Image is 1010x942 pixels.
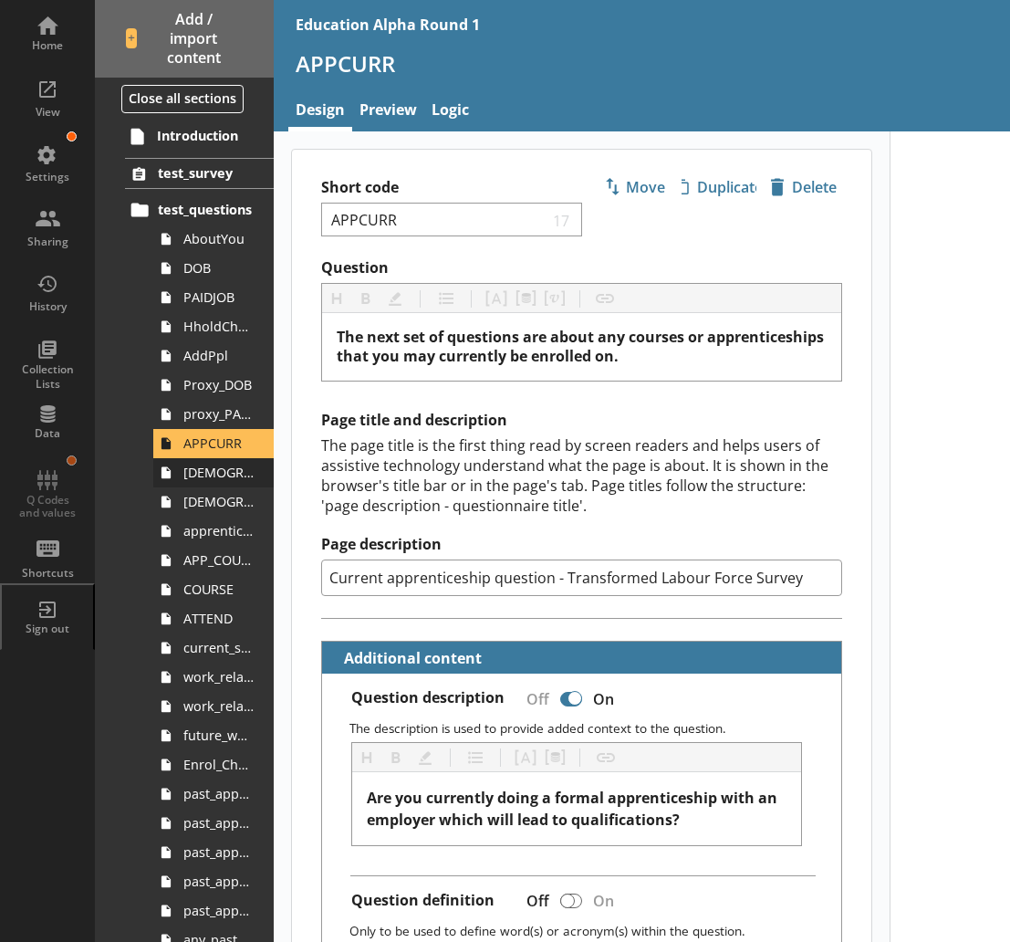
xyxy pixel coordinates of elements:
[183,727,254,744] span: future_work_related_education_3m
[153,721,274,750] a: future_work_related_education_3m
[153,429,274,458] a: APPCURR
[121,85,244,113] button: Close all sections
[512,885,557,917] div: Off
[321,535,842,554] label: Page description
[597,172,673,203] button: Move
[183,376,254,393] span: Proxy_DOB
[125,158,274,189] a: test_survey
[153,575,274,604] a: COURSE
[153,838,274,867] a: past_apprenticeship_country
[352,92,424,131] a: Preview
[16,38,79,53] div: Home
[183,814,254,832] span: past_apprenticeship_start
[183,843,254,861] span: past_apprenticeship_country
[153,458,274,487] a: [DEMOGRAPHIC_DATA]_main_job
[153,546,274,575] a: APP_COURSE
[153,283,274,312] a: PAIDJOB
[16,622,79,636] div: Sign out
[153,225,274,254] a: AboutYou
[183,668,254,686] span: work_related_education_4weeks
[598,173,672,202] span: Move
[183,785,254,802] span: past_apprenticeships
[153,517,274,546] a: apprenticeship_sic2007_industry
[424,92,476,131] a: Logic
[153,487,274,517] a: [DEMOGRAPHIC_DATA]_soc2020_job_title
[183,902,254,919] span: past_apprenticeship_level_scot
[586,885,629,917] div: On
[681,172,757,203] button: Duplicate
[337,327,828,366] span: The next set of questions are about any courses or apprenticeships that you may currently be enro...
[183,756,254,773] span: Enrol_Check
[153,809,274,838] a: past_apprenticeship_start
[153,750,274,780] a: Enrol_Check
[153,371,274,400] a: Proxy_DOB
[183,610,254,627] span: ATTEND
[351,688,505,707] label: Question description
[157,127,255,144] span: Introduction
[183,434,254,452] span: APPCURR
[125,195,274,225] a: test_questions
[183,288,254,306] span: PAIDJOB
[765,173,840,202] span: Delete
[321,178,581,197] label: Short code
[183,259,254,277] span: DOB
[158,164,255,182] span: test_survey
[682,173,756,202] span: Duplicate
[183,581,254,598] span: COURSE
[351,891,495,910] label: Question definition
[183,493,254,510] span: [DEMOGRAPHIC_DATA]_soc2020_job_title
[183,639,254,656] span: current_study_for_qual
[288,92,352,131] a: Design
[153,341,274,371] a: AddPpl
[586,683,629,715] div: On
[367,788,781,830] span: Are you currently doing a formal apprenticeship with an employer which will lead to qualifications?
[153,633,274,663] a: current_study_for_qual
[158,201,255,218] span: test_questions
[321,258,842,277] label: Question
[183,697,254,715] span: work_related_education_3m
[183,230,254,247] span: AboutYou
[16,299,79,314] div: History
[183,347,254,364] span: AddPpl
[349,719,827,737] p: The description is used to provide added context to the question.
[183,318,254,335] span: HholdChk_16plus
[183,551,254,569] span: APP_COURSE
[126,10,244,67] span: Add / import content
[337,328,827,366] div: Question
[183,464,254,481] span: [DEMOGRAPHIC_DATA]_main_job
[16,362,79,391] div: Collection Lists
[183,405,254,423] span: proxy_PAIDJOB
[153,663,274,692] a: work_related_education_4weeks
[321,435,842,516] div: The page title is the first thing read by screen readers and helps users of assistive technology ...
[296,15,480,35] div: Education Alpha Round 1
[349,922,827,939] p: Only to be used to define word(s) or acronym(s) within the question.
[16,235,79,249] div: Sharing
[124,121,274,151] a: Introduction
[153,312,274,341] a: HholdChk_16plus
[153,896,274,926] a: past_apprenticeship_level_scot
[153,400,274,429] a: proxy_PAIDJOB
[16,426,79,441] div: Data
[321,411,842,430] h2: Page title and description
[512,683,557,715] div: Off
[16,170,79,184] div: Settings
[329,642,485,674] button: Additional content
[765,172,841,203] button: Delete
[16,566,79,581] div: Shortcuts
[183,522,254,539] span: apprenticeship_sic2007_industry
[153,604,274,633] a: ATTEND
[153,692,274,721] a: work_related_education_3m
[153,254,274,283] a: DOB
[548,211,574,228] span: 17
[153,780,274,809] a: past_apprenticeships
[153,867,274,896] a: past_apprenticeship_level
[183,873,254,890] span: past_apprenticeship_level
[16,105,79,120] div: View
